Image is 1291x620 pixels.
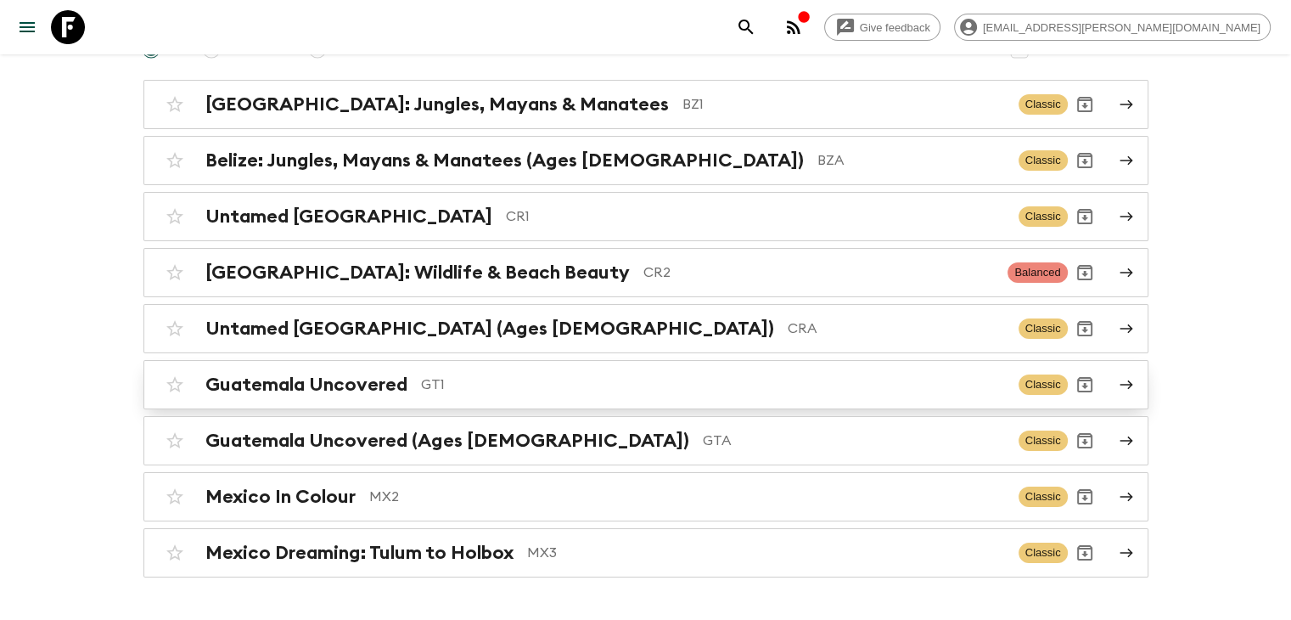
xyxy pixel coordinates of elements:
[1019,206,1068,227] span: Classic
[1019,487,1068,507] span: Classic
[143,136,1148,185] a: Belize: Jungles, Mayans & Manatees (Ages [DEMOGRAPHIC_DATA])BZAClassicArchive
[817,150,1005,171] p: BZA
[369,487,1005,507] p: MX2
[143,80,1148,129] a: [GEOGRAPHIC_DATA]: Jungles, Mayans & ManateesBZ1ClassicArchive
[1068,200,1102,234] button: Archive
[1019,318,1068,339] span: Classic
[506,206,1005,227] p: CR1
[205,374,407,396] h2: Guatemala Uncovered
[729,10,763,44] button: search adventures
[1068,480,1102,514] button: Archive
[143,416,1148,465] a: Guatemala Uncovered (Ages [DEMOGRAPHIC_DATA])GTAClassicArchive
[1068,144,1102,178] button: Archive
[1019,150,1068,171] span: Classic
[10,10,44,44] button: menu
[143,360,1148,409] a: Guatemala UncoveredGT1ClassicArchive
[205,542,514,564] h2: Mexico Dreaming: Tulum to Holbox
[703,431,1005,451] p: GTA
[1008,262,1067,283] span: Balanced
[788,318,1005,339] p: CRA
[850,21,940,34] span: Give feedback
[205,486,356,508] h2: Mexico In Colour
[527,543,1005,563] p: MX3
[682,94,1005,115] p: BZ1
[1068,312,1102,346] button: Archive
[1019,543,1068,563] span: Classic
[205,430,689,452] h2: Guatemala Uncovered (Ages [DEMOGRAPHIC_DATA])
[421,375,1005,395] p: GT1
[1019,94,1068,115] span: Classic
[643,262,995,283] p: CR2
[205,262,630,284] h2: [GEOGRAPHIC_DATA]: Wildlife & Beach Beauty
[954,14,1271,41] div: [EMAIL_ADDRESS][PERSON_NAME][DOMAIN_NAME]
[1019,431,1068,451] span: Classic
[205,149,804,172] h2: Belize: Jungles, Mayans & Manatees (Ages [DEMOGRAPHIC_DATA])
[1068,536,1102,570] button: Archive
[143,192,1148,241] a: Untamed [GEOGRAPHIC_DATA]CR1ClassicArchive
[143,472,1148,521] a: Mexico In ColourMX2ClassicArchive
[1068,368,1102,402] button: Archive
[1019,375,1068,395] span: Classic
[143,248,1148,297] a: [GEOGRAPHIC_DATA]: Wildlife & Beach BeautyCR2BalancedArchive
[1068,87,1102,121] button: Archive
[205,93,669,116] h2: [GEOGRAPHIC_DATA]: Jungles, Mayans & Manatees
[143,304,1148,353] a: Untamed [GEOGRAPHIC_DATA] (Ages [DEMOGRAPHIC_DATA])CRAClassicArchive
[974,21,1270,34] span: [EMAIL_ADDRESS][PERSON_NAME][DOMAIN_NAME]
[143,528,1148,578] a: Mexico Dreaming: Tulum to HolboxMX3ClassicArchive
[824,14,940,41] a: Give feedback
[1068,256,1102,290] button: Archive
[1068,424,1102,458] button: Archive
[205,206,492,228] h2: Untamed [GEOGRAPHIC_DATA]
[205,318,774,340] h2: Untamed [GEOGRAPHIC_DATA] (Ages [DEMOGRAPHIC_DATA])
